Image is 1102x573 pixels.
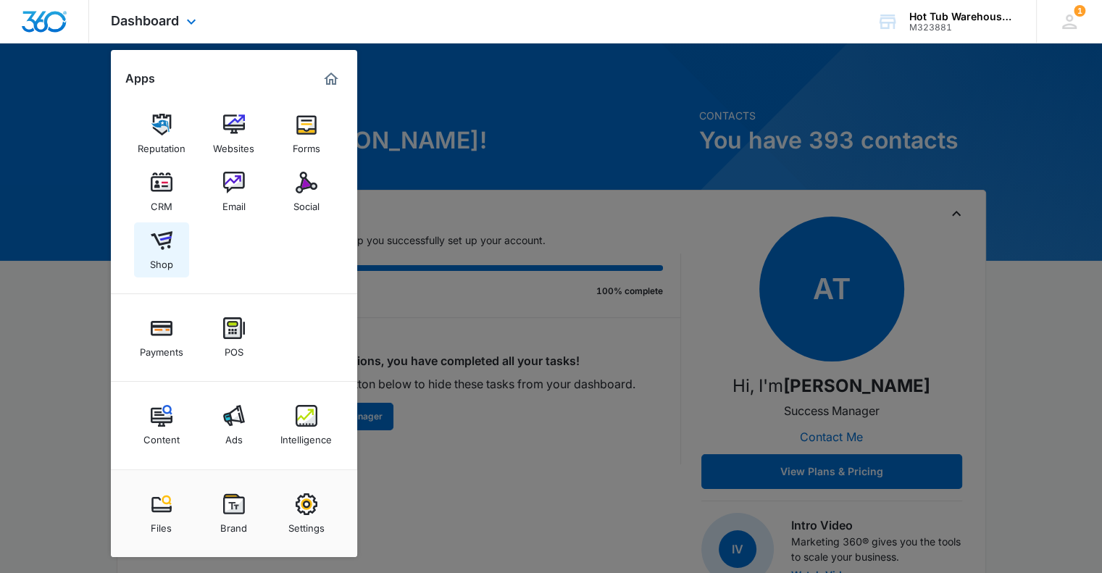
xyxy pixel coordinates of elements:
span: 1 [1074,5,1085,17]
a: Brand [206,486,262,541]
div: account id [909,22,1015,33]
a: Social [279,164,334,219]
div: CRM [151,193,172,212]
a: Files [134,486,189,541]
a: Forms [279,106,334,162]
a: Payments [134,310,189,365]
div: Websites [213,135,254,154]
div: Reputation [138,135,185,154]
a: Ads [206,398,262,453]
div: Intelligence [280,427,332,446]
span: Dashboard [111,13,179,28]
div: Content [143,427,180,446]
a: Websites [206,106,262,162]
a: CRM [134,164,189,219]
div: Payments [140,339,183,358]
div: Shop [150,251,173,270]
div: POS [225,339,243,358]
div: Ads [225,427,243,446]
a: Marketing 360® Dashboard [320,67,343,91]
a: Intelligence [279,398,334,453]
div: notifications count [1074,5,1085,17]
a: Content [134,398,189,453]
div: account name [909,11,1015,22]
a: Reputation [134,106,189,162]
a: Shop [134,222,189,277]
a: Email [206,164,262,219]
div: Email [222,193,246,212]
h2: Apps [125,72,155,85]
a: Settings [279,486,334,541]
div: Social [293,193,320,212]
div: Settings [288,515,325,534]
div: Brand [220,515,247,534]
div: Forms [293,135,320,154]
div: Files [151,515,172,534]
a: POS [206,310,262,365]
